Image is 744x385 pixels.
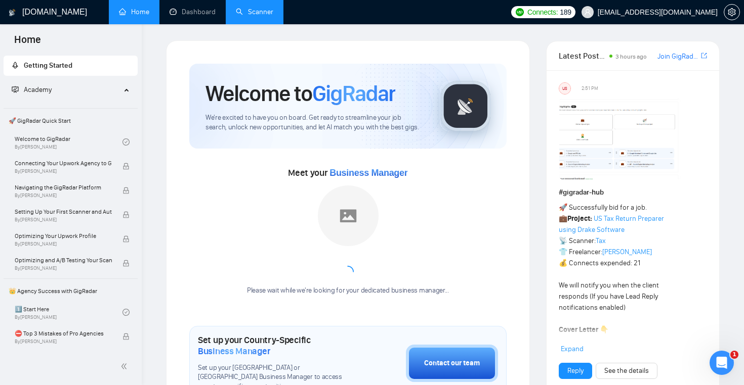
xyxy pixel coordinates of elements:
button: Contact our team [406,345,498,382]
button: See the details [596,363,657,379]
span: disappointed reaction [62,280,88,301]
span: By [PERSON_NAME] [15,339,112,345]
a: 1️⃣ Start HereBy[PERSON_NAME] [15,301,122,323]
span: By [PERSON_NAME] [15,241,112,247]
span: check-circle [122,309,130,316]
span: 189 [560,7,571,18]
a: Tax [596,236,606,245]
span: smiley reaction [114,280,141,301]
img: logo [9,5,16,21]
a: Join GigRadar Slack Community [657,51,699,62]
span: lock [122,163,130,170]
span: export [701,52,707,60]
span: lock [122,211,130,218]
h1: Welcome to [205,80,395,107]
span: lock [122,333,130,340]
span: Optimizing and A/B Testing Your Scanner for Better Results [15,255,112,265]
span: rocket [12,62,19,69]
span: GigRadar [312,80,395,107]
span: Meet your [288,167,407,178]
span: lock [122,187,130,194]
span: check-circle [122,138,130,146]
span: 3 hours ago [615,53,647,60]
a: homeHome [119,8,149,16]
span: By [PERSON_NAME] [15,217,112,223]
div: Please wait while we're looking for your dedicated business manager... [241,286,455,296]
span: 😐 [94,280,108,301]
span: setting [724,8,739,16]
span: Business Manager [329,168,407,178]
span: Optimizing Your Upwork Profile [15,231,112,241]
a: Open in help center [61,313,142,321]
div: US [559,83,570,94]
button: setting [724,4,740,20]
a: Welcome to GigRadarBy[PERSON_NAME] [15,131,122,153]
span: Setting Up Your First Scanner and Auto-Bidder [15,207,112,217]
span: By [PERSON_NAME] [15,192,112,199]
span: By [PERSON_NAME] [15,168,112,174]
span: double-left [120,361,131,371]
span: Getting Started [24,61,72,70]
span: Academy [24,85,52,94]
button: go back [7,4,26,23]
span: ⛔ Top 3 Mistakes of Pro Agencies [15,328,112,339]
a: US Tax Return Preparer using Drake Software [559,214,664,234]
span: Expand [561,345,584,353]
span: lock [122,235,130,243]
a: Reply [567,365,584,376]
div: Contact our team [424,358,480,369]
button: Expand window [158,4,178,23]
span: Home [6,32,49,54]
img: F09354QB7SM-image.png [559,99,681,179]
strong: Cover Letter 👇 [559,325,608,334]
button: Reply [559,363,592,379]
a: setting [724,8,740,16]
a: [PERSON_NAME] [602,248,652,256]
a: See the details [604,365,649,376]
span: Connects: [527,7,558,18]
img: placeholder.png [318,185,379,246]
span: 1 [730,351,738,359]
a: dashboardDashboard [170,8,216,16]
span: Business Manager [198,346,270,357]
span: 😞 [67,280,82,301]
img: gigradar-logo.png [440,81,491,131]
h1: # gigradar-hub [559,187,707,198]
iframe: Intercom live chat [710,351,734,375]
span: lock [122,260,130,267]
img: upwork-logo.png [516,8,524,16]
span: 😃 [120,280,135,301]
span: Navigating the GigRadar Platform [15,182,112,192]
h1: Set up your Country-Specific [198,334,355,357]
span: We're excited to have you on board. Get ready to streamline your job search, unlock new opportuni... [205,113,424,132]
span: Connecting Your Upwork Agency to GigRadar [15,158,112,168]
span: user [584,9,591,16]
a: export [701,51,707,61]
span: By [PERSON_NAME] [15,265,112,271]
a: searchScanner [236,8,273,16]
span: 2:51 PM [582,84,598,93]
span: loading [341,265,355,279]
span: Latest Posts from the GigRadar Community [559,50,607,62]
div: Close [178,4,196,22]
span: 👑 Agency Success with GigRadar [5,281,137,301]
span: 🚀 GigRadar Quick Start [5,111,137,131]
div: Did this answer your question? [12,270,190,281]
span: fund-projection-screen [12,86,19,93]
li: Getting Started [4,56,138,76]
span: Academy [12,85,52,94]
span: neutral face reaction [88,280,114,301]
strong: Project: [567,214,592,223]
